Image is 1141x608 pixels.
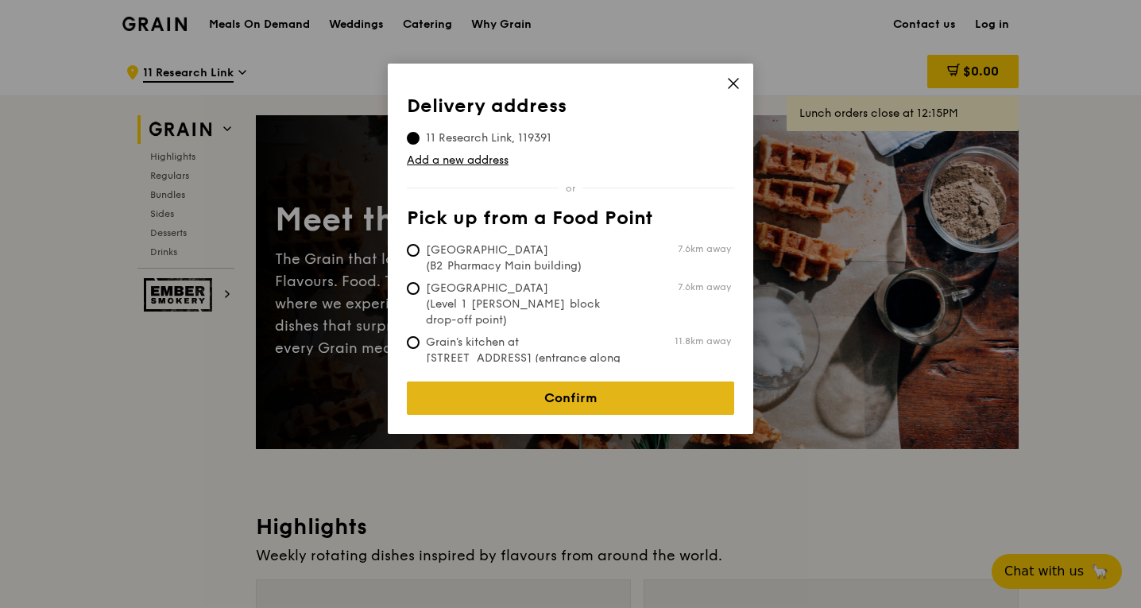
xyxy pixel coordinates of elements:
a: Confirm [407,381,734,415]
span: [GEOGRAPHIC_DATA] (B2 Pharmacy Main building) [407,242,644,274]
input: [GEOGRAPHIC_DATA] (B2 Pharmacy Main building)7.6km away [407,244,420,257]
input: 11 Research Link, 119391 [407,132,420,145]
span: Grain's kitchen at [STREET_ADDRESS] (entrance along [PERSON_NAME][GEOGRAPHIC_DATA]) [407,335,644,398]
span: 7.6km away [678,281,731,293]
th: Delivery address [407,95,734,124]
input: Grain's kitchen at [STREET_ADDRESS] (entrance along [PERSON_NAME][GEOGRAPHIC_DATA])11.8km away [407,336,420,349]
input: [GEOGRAPHIC_DATA] (Level 1 [PERSON_NAME] block drop-off point)7.6km away [407,282,420,295]
a: Add a new address [407,153,734,168]
span: 7.6km away [678,242,731,255]
span: 11.8km away [675,335,731,347]
span: 11 Research Link, 119391 [407,130,570,146]
th: Pick up from a Food Point [407,207,734,236]
span: [GEOGRAPHIC_DATA] (Level 1 [PERSON_NAME] block drop-off point) [407,281,644,328]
